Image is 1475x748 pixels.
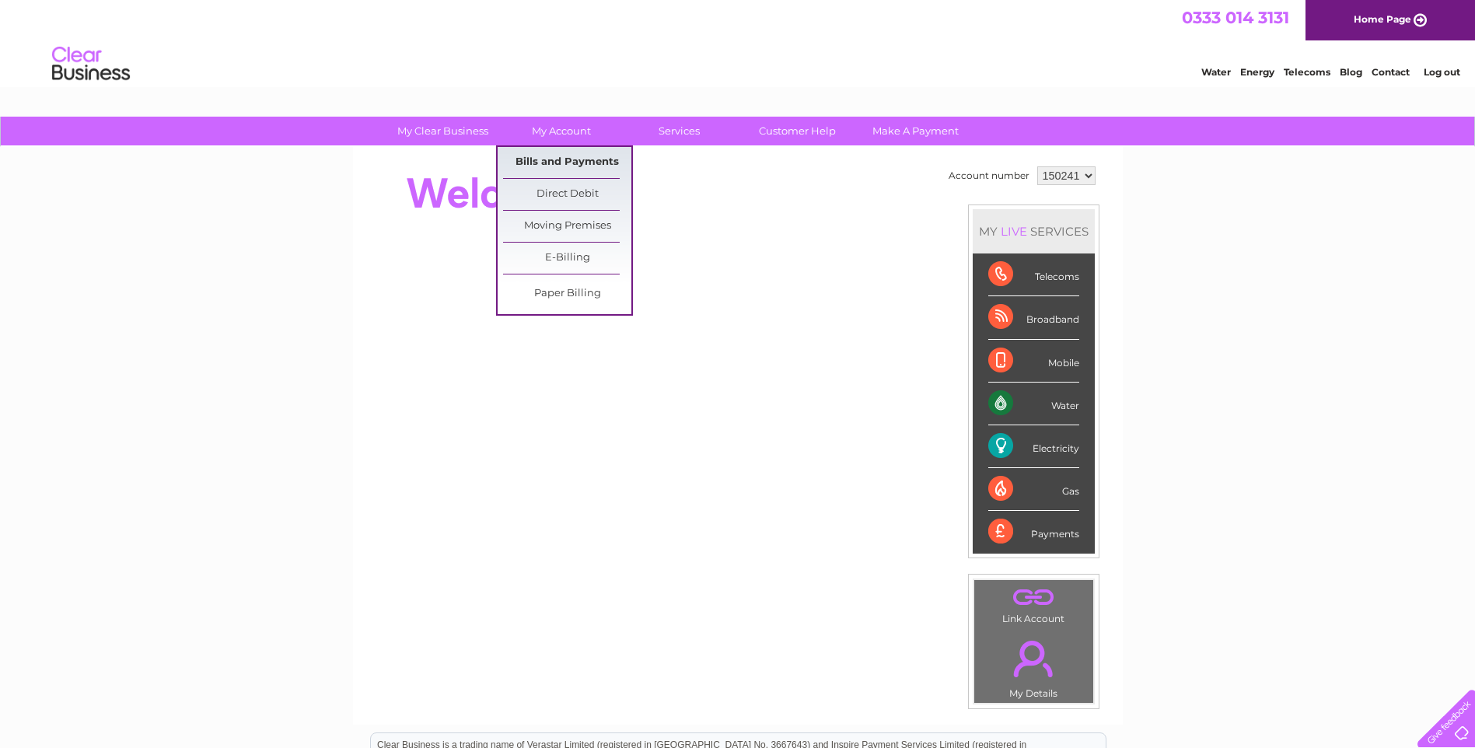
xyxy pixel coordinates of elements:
[1201,66,1231,78] a: Water
[503,211,631,242] a: Moving Premises
[1424,66,1460,78] a: Log out
[851,117,980,145] a: Make A Payment
[497,117,625,145] a: My Account
[998,224,1030,239] div: LIVE
[988,468,1079,511] div: Gas
[945,163,1033,189] td: Account number
[503,243,631,274] a: E-Billing
[1284,66,1330,78] a: Telecoms
[1240,66,1274,78] a: Energy
[1372,66,1410,78] a: Contact
[615,117,743,145] a: Services
[503,179,631,210] a: Direct Debit
[51,40,131,88] img: logo.png
[973,579,1094,628] td: Link Account
[988,383,1079,425] div: Water
[733,117,862,145] a: Customer Help
[503,278,631,309] a: Paper Billing
[973,209,1095,253] div: MY SERVICES
[988,511,1079,553] div: Payments
[978,631,1089,686] a: .
[503,147,631,178] a: Bills and Payments
[1340,66,1362,78] a: Blog
[988,340,1079,383] div: Mobile
[973,627,1094,704] td: My Details
[988,296,1079,339] div: Broadband
[978,584,1089,611] a: .
[1182,8,1289,27] a: 0333 014 3131
[988,253,1079,296] div: Telecoms
[379,117,507,145] a: My Clear Business
[988,425,1079,468] div: Electricity
[371,9,1106,75] div: Clear Business is a trading name of Verastar Limited (registered in [GEOGRAPHIC_DATA] No. 3667643...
